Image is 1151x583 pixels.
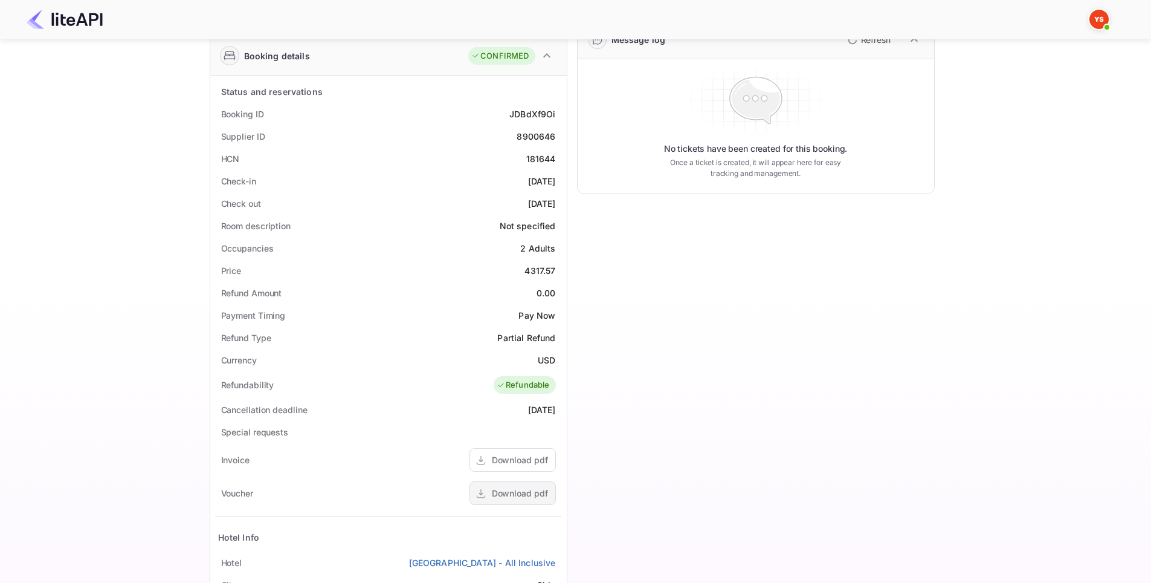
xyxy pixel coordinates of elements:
div: USD [538,354,555,366]
div: Download pdf [492,487,548,500]
div: [DATE] [528,175,556,187]
div: Invoice [221,454,250,466]
div: Status and reservations [221,85,323,98]
div: Special requests [221,426,288,438]
p: Refresh [861,33,891,46]
div: Message log [611,33,666,46]
div: Supplier ID [221,130,265,143]
div: CONFIRMED [471,50,529,62]
div: Not specified [500,220,556,232]
div: Refund Amount [221,287,282,299]
p: Once a ticket is created, it will appear here for easy tracking and management. [660,157,851,179]
div: 8900646 [517,130,555,143]
div: Booking ID [221,108,264,120]
div: Voucher [221,487,253,500]
a: [GEOGRAPHIC_DATA] - All Inclusive [409,556,556,569]
div: Refund Type [221,331,271,344]
div: [DATE] [528,403,556,416]
button: Refresh [840,30,895,50]
div: JDBdXf9Oi [509,108,555,120]
div: Hotel Info [218,531,260,544]
div: Refundable [497,379,550,391]
div: Booking details [244,50,310,62]
div: Pay Now [518,309,555,322]
div: Cancellation deadline [221,403,308,416]
div: HCN [221,152,240,165]
img: Yandex Support [1089,10,1109,29]
div: Refundability [221,379,274,391]
img: LiteAPI Logo [27,10,103,29]
div: Payment Timing [221,309,286,322]
p: No tickets have been created for this booking. [664,143,848,155]
div: 181644 [526,152,556,165]
div: Room description [221,220,291,232]
div: Partial Refund [497,331,555,344]
div: Hotel [221,556,242,569]
div: [DATE] [528,197,556,210]
div: Occupancies [221,242,274,255]
div: 2 Adults [520,242,555,255]
div: 0.00 [537,287,556,299]
div: Check out [221,197,261,210]
div: 4317.57 [524,264,555,277]
div: Currency [221,354,257,366]
div: Check-in [221,175,256,187]
div: Price [221,264,242,277]
div: Download pdf [492,454,548,466]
